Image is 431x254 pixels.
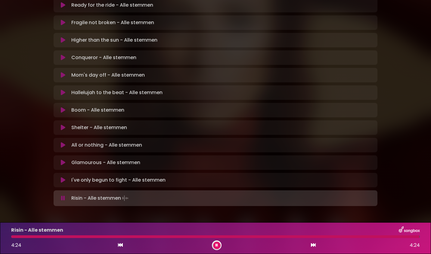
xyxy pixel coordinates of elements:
p: Higher than the sun - Alle stemmen [71,37,157,44]
img: waveform4.gif [121,194,129,202]
p: Boom - Alle stemmen [71,106,124,114]
p: I've only begun to fight - Alle stemmen [71,176,166,184]
p: Conqueror - Alle stemmen [71,54,136,61]
p: Ready for the ride - Alle stemmen [71,2,153,9]
p: Fragile not broken - Alle stemmen [71,19,154,26]
p: Glamourous - Alle stemmen [71,159,140,166]
p: Hallelujah to the beat - Alle stemmen [71,89,163,96]
p: All or nothing - Alle stemmen [71,141,142,149]
p: Risin - Alle stemmen [11,227,63,234]
p: Shelter - Alle stemmen [71,124,127,131]
img: songbox-logo-white.png [399,226,420,234]
p: Mom's day off - Alle stemmen [71,71,145,79]
p: Risin - Alle stemmen [71,194,129,202]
